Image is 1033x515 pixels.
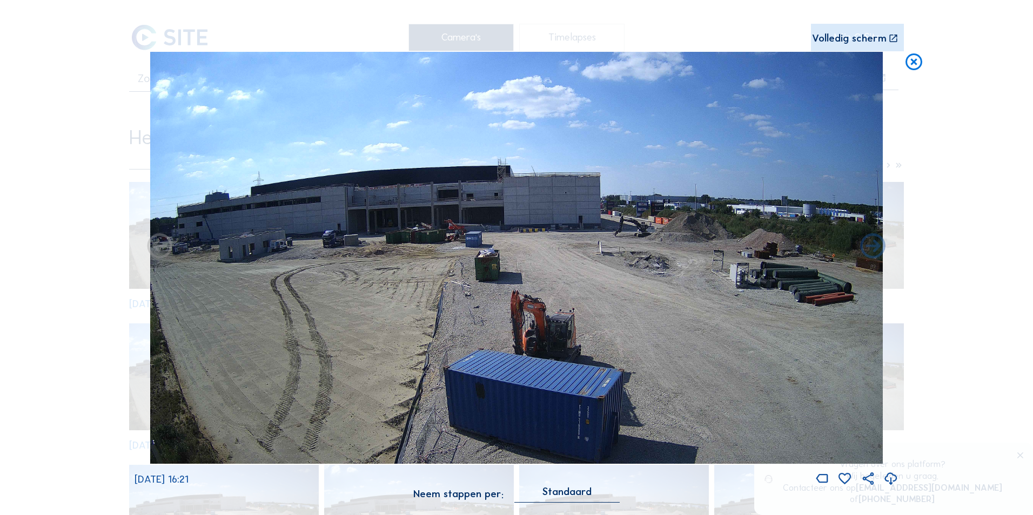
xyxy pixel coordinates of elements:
span: [DATE] 16:21 [135,473,189,485]
div: Standaard [542,487,592,497]
i: Back [858,232,888,262]
img: Image [150,52,883,464]
div: Standaard [514,487,620,502]
div: Neem stappen per: [413,489,504,499]
div: Volledig scherm [812,33,887,44]
i: Forward [145,232,175,262]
